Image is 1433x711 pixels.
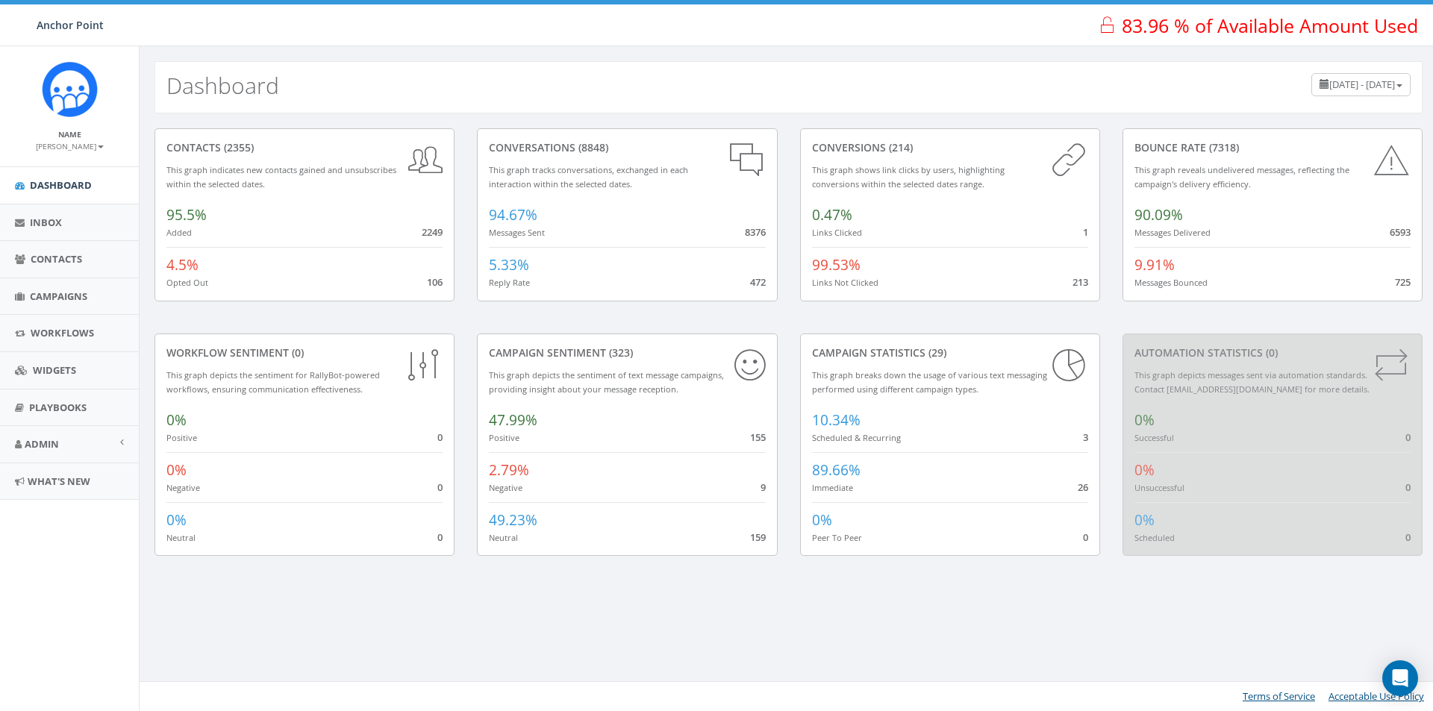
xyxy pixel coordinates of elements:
span: Admin [25,437,59,451]
span: 5.33% [489,255,529,275]
span: 2249 [422,225,443,239]
span: 0 [437,430,443,444]
span: (8848) [575,140,608,154]
span: 0 [1405,480,1411,494]
span: 0% [812,510,832,530]
span: 0 [437,480,443,494]
span: 159 [750,530,766,544]
small: Opted Out [166,277,208,288]
span: 155 [750,430,766,444]
a: Acceptable Use Policy [1329,689,1424,703]
span: 0 [1405,430,1411,444]
small: This graph breaks down the usage of various text messaging performed using different campaign types. [812,369,1047,395]
span: 0% [1134,510,1155,530]
small: Successful [1134,432,1174,443]
span: 47.99% [489,410,537,430]
small: Messages Sent [489,227,545,238]
div: Workflow Sentiment [166,345,443,360]
span: 49.23% [489,510,537,530]
span: (0) [1263,345,1278,360]
span: 10.34% [812,410,861,430]
img: Rally_platform_Icon_1.png [42,61,98,117]
span: Playbooks [29,401,87,414]
span: What's New [28,474,90,488]
small: Unsuccessful [1134,482,1184,493]
span: (7318) [1206,140,1239,154]
div: Bounce Rate [1134,140,1411,155]
div: Open Intercom Messenger [1382,660,1418,696]
div: Campaign Statistics [812,345,1088,360]
span: 106 [427,275,443,289]
span: Dashboard [30,178,92,192]
span: 9 [761,480,766,494]
div: contacts [166,140,443,155]
small: This graph tracks conversations, exchanged in each interaction within the selected dates. [489,164,688,190]
small: This graph depicts messages sent via automation standards. Contact [EMAIL_ADDRESS][DOMAIN_NAME] f... [1134,369,1370,395]
span: 0% [166,510,187,530]
small: Positive [166,432,197,443]
span: 213 [1073,275,1088,289]
small: Name [58,129,81,140]
small: Added [166,227,192,238]
span: 9.91% [1134,255,1175,275]
small: This graph shows link clicks by users, highlighting conversions within the selected dates range. [812,164,1005,190]
span: 0 [1405,530,1411,544]
span: Campaigns [30,289,87,303]
small: Links Not Clicked [812,277,878,288]
span: (2355) [221,140,254,154]
small: This graph depicts the sentiment of text message campaigns, providing insight about your message ... [489,369,724,395]
span: 0% [1134,460,1155,480]
span: [DATE] - [DATE] [1329,78,1395,91]
span: 2.79% [489,460,529,480]
span: 3 [1083,430,1088,444]
span: (214) [886,140,913,154]
small: Neutral [489,532,518,543]
small: Messages Bounced [1134,277,1208,288]
span: 472 [750,275,766,289]
small: Positive [489,432,519,443]
div: Campaign Sentiment [489,345,765,360]
a: Terms of Service [1243,689,1315,703]
small: [PERSON_NAME] [36,141,104,151]
span: 0% [166,410,187,430]
small: This graph depicts the sentiment for RallyBot-powered workflows, ensuring communication effective... [166,369,380,395]
span: 26 [1078,480,1088,494]
div: Automation Statistics [1134,345,1411,360]
small: Links Clicked [812,227,862,238]
small: Peer To Peer [812,532,862,543]
span: 6593 [1390,225,1411,239]
span: Contacts [31,252,82,266]
span: Widgets [33,363,76,377]
span: 0% [166,460,187,480]
small: Reply Rate [489,277,530,288]
div: conversions [812,140,1088,155]
small: Immediate [812,482,853,493]
small: This graph reveals undelivered messages, reflecting the campaign's delivery efficiency. [1134,164,1349,190]
span: (0) [289,345,304,360]
small: Negative [489,482,522,493]
span: 94.67% [489,205,537,225]
span: (29) [925,345,946,360]
div: conversations [489,140,765,155]
small: Scheduled [1134,532,1175,543]
span: Inbox [30,216,62,229]
small: Neutral [166,532,196,543]
span: 95.5% [166,205,207,225]
span: 0% [1134,410,1155,430]
span: 0 [1083,530,1088,544]
span: 83.96 % of Available Amount Used [1122,13,1418,38]
span: 4.5% [166,255,199,275]
span: 1 [1083,225,1088,239]
span: 725 [1395,275,1411,289]
a: [PERSON_NAME] [36,139,104,152]
span: 89.66% [812,460,861,480]
small: Negative [166,482,200,493]
span: 0.47% [812,205,852,225]
small: This graph indicates new contacts gained and unsubscribes within the selected dates. [166,164,396,190]
span: Anchor Point [37,18,104,32]
span: Workflows [31,326,94,339]
span: 0 [437,530,443,544]
span: (323) [606,345,633,360]
span: 8376 [745,225,766,239]
span: 90.09% [1134,205,1183,225]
